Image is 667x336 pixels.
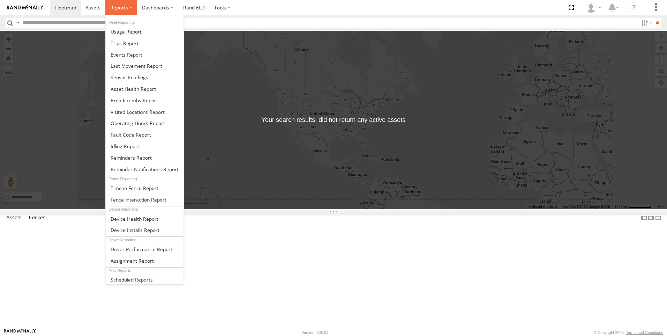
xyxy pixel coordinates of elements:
a: Usage Report [106,26,183,37]
a: Asset Operating Hours Report [106,117,183,129]
div: Chris Combs [583,2,604,13]
a: Breadcrumbs Report [106,95,183,106]
label: Dock Summary Table to the Left [640,213,647,223]
img: rand-logo.svg [7,5,43,10]
label: Hide Summary Table [655,213,662,223]
label: Fences [25,213,49,223]
label: Dock Summary Table to the Right [647,213,654,223]
div: Version: 305.01 [302,330,328,335]
a: Full Events Report [106,49,183,60]
a: Sensor Readings [106,72,183,83]
label: Search Filter Options [638,18,653,28]
a: Fence Interaction Report [106,194,183,205]
a: Trips Report [106,37,183,49]
label: Assets [3,213,25,223]
a: Visit our Website [4,329,36,336]
a: Service Reminder Notifications Report [106,163,183,175]
a: Asset Health Report [106,83,183,95]
div: © Copyright 2025 - [594,330,663,335]
a: Last Movement Report [106,60,183,72]
i: ? [628,2,639,13]
a: Device Installs Report [106,224,183,236]
a: Terms and Conditions [626,330,663,335]
a: Idling Report [106,140,183,152]
a: Visited Locations Report [106,106,183,118]
a: Reminders Report [106,152,183,163]
a: Time in Fences Report [106,182,183,194]
a: Device Health Report [106,213,183,225]
label: Search Query [15,18,20,28]
a: Fault Code Report [106,129,183,140]
a: Scheduled Reports [106,274,183,285]
a: Driver Performance Report [106,243,183,255]
a: Assignment Report [106,255,183,266]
